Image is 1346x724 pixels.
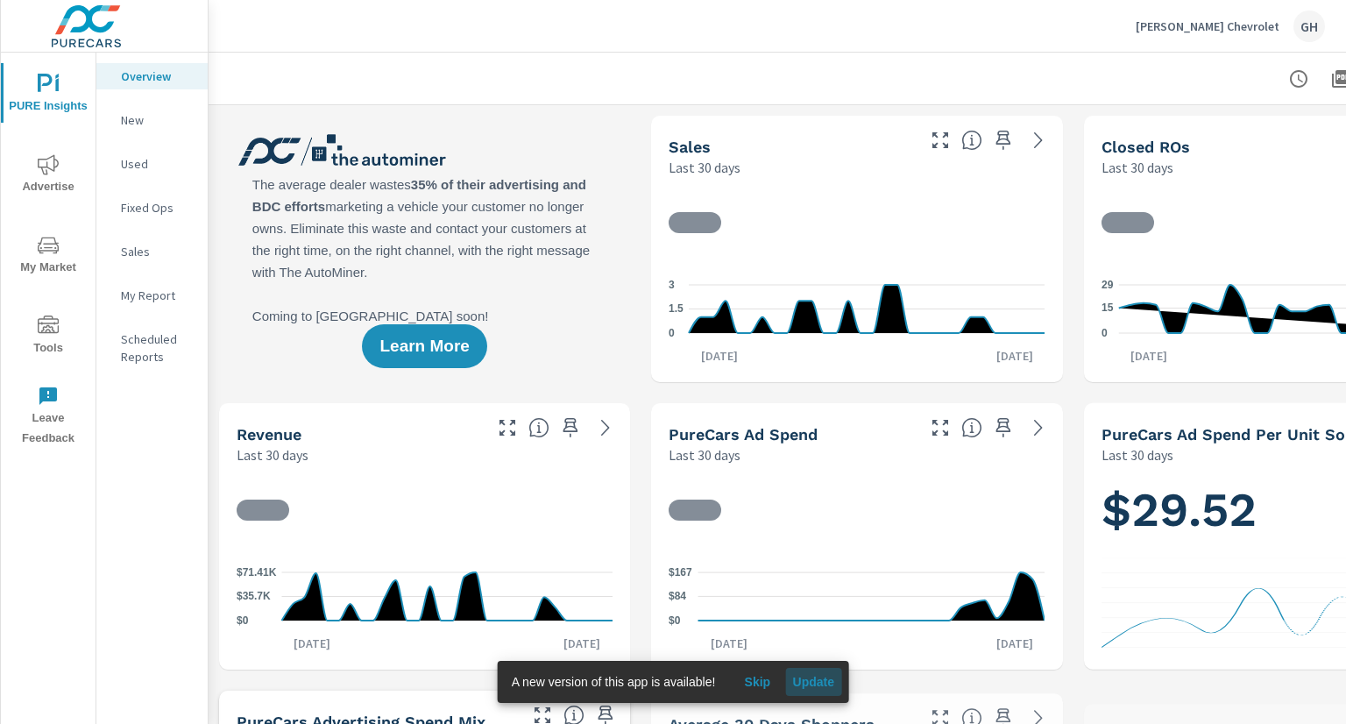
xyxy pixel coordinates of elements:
span: Total sales revenue over the selected date range. [Source: This data is sourced from the dealer’s... [528,417,549,438]
h5: Revenue [237,425,301,444]
span: Leave Feedback [6,386,90,449]
span: Number of vehicles sold by the dealership over the selected date range. [Source: This data is sou... [961,130,982,151]
text: 29 [1102,279,1114,291]
div: Used [96,151,208,177]
div: Overview [96,63,208,89]
p: [PERSON_NAME] Chevrolet [1136,18,1279,34]
text: $35.7K [237,591,271,603]
span: A new version of this app is available! [512,675,716,689]
text: $0 [669,614,681,627]
span: PURE Insights [6,74,90,117]
span: Total cost of media for all PureCars channels for the selected dealership group over the selected... [961,417,982,438]
button: Make Fullscreen [493,414,521,442]
p: My Report [121,287,194,304]
h5: Closed ROs [1102,138,1190,156]
text: $0 [237,614,249,627]
span: Save this to your personalized report [989,414,1017,442]
text: $167 [669,566,692,578]
text: 15 [1102,302,1114,315]
p: Last 30 days [237,444,308,465]
div: Fixed Ops [96,195,208,221]
span: Advertise [6,154,90,197]
div: New [96,107,208,133]
p: [DATE] [689,347,750,365]
p: Last 30 days [1102,157,1173,178]
p: [DATE] [281,635,343,652]
div: GH [1293,11,1325,42]
text: 1.5 [669,303,684,316]
text: 0 [1102,327,1108,339]
p: Used [121,155,194,173]
a: See more details in report [592,414,620,442]
p: Last 30 days [669,444,740,465]
span: Tools [6,316,90,358]
p: New [121,111,194,129]
text: $71.41K [237,566,277,578]
p: [DATE] [1118,347,1180,365]
span: Skip [736,674,778,690]
h5: Sales [669,138,711,156]
button: Skip [729,668,785,696]
a: See more details in report [1024,414,1052,442]
span: My Market [6,235,90,278]
p: [DATE] [984,635,1045,652]
text: 3 [669,279,675,291]
h5: PureCars Ad Spend [669,425,818,444]
span: Learn More [379,338,469,354]
div: Sales [96,238,208,265]
p: Scheduled Reports [121,330,194,366]
p: Last 30 days [1102,444,1173,465]
button: Learn More [362,324,486,368]
p: Fixed Ops [121,199,194,216]
span: Save this to your personalized report [989,126,1017,154]
div: Scheduled Reports [96,326,208,370]
button: Make Fullscreen [926,414,954,442]
text: 0 [669,327,675,339]
span: Update [792,674,834,690]
p: Sales [121,243,194,260]
p: [DATE] [698,635,760,652]
p: [DATE] [984,347,1045,365]
div: nav menu [1,53,96,456]
button: Make Fullscreen [926,126,954,154]
p: Last 30 days [669,157,740,178]
div: My Report [96,282,208,309]
p: Overview [121,67,194,85]
text: $84 [669,590,686,602]
button: Update [785,668,841,696]
a: See more details in report [1024,126,1052,154]
span: Save this to your personalized report [556,414,584,442]
p: [DATE] [551,635,613,652]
